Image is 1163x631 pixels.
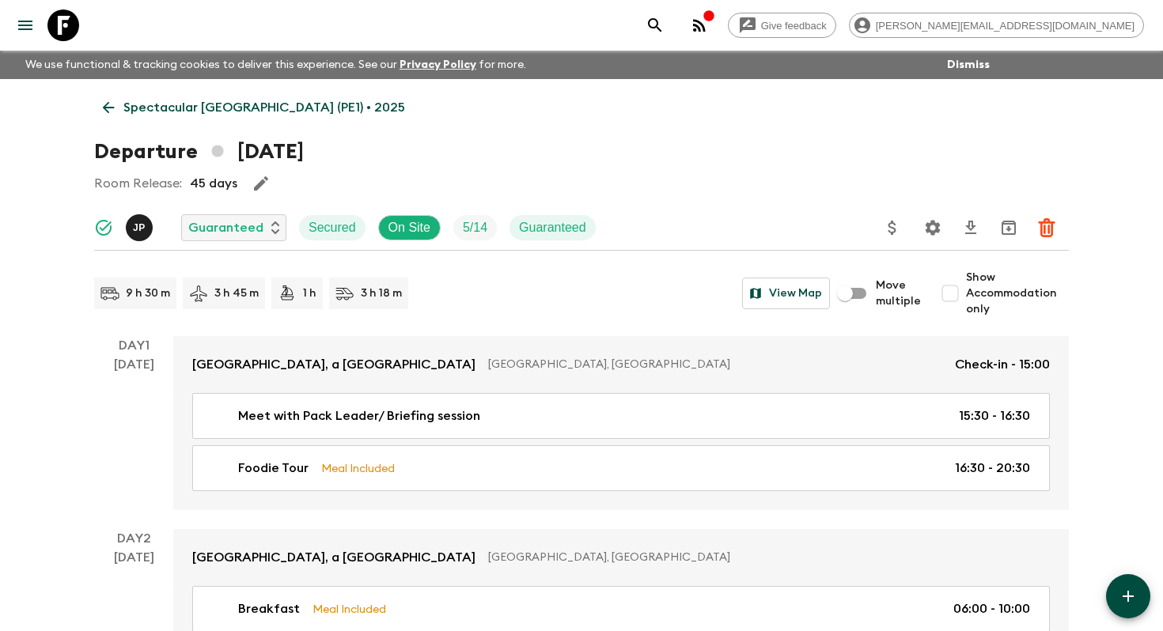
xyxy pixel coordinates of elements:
a: [GEOGRAPHIC_DATA], a [GEOGRAPHIC_DATA][GEOGRAPHIC_DATA], [GEOGRAPHIC_DATA]Check-in - 15:00 [173,336,1069,393]
p: Meet with Pack Leader/ Briefing session [238,406,480,425]
p: Guaranteed [519,218,586,237]
p: We use functional & tracking cookies to deliver this experience. See our for more. [19,51,532,79]
button: Delete [1031,212,1063,244]
p: 06:00 - 10:00 [953,599,1030,618]
p: [GEOGRAPHIC_DATA], [GEOGRAPHIC_DATA] [488,550,1037,565]
span: [PERSON_NAME][EMAIL_ADDRESS][DOMAIN_NAME] [867,20,1143,32]
p: 16:30 - 20:30 [955,459,1030,478]
a: Meet with Pack Leader/ Briefing session15:30 - 16:30 [192,393,1050,439]
svg: Synced Successfully [94,218,113,237]
button: Update Price, Early Bird Discount and Costs [877,212,908,244]
div: Secured [299,215,366,240]
p: Meal Included [321,459,395,477]
a: [GEOGRAPHIC_DATA], a [GEOGRAPHIC_DATA][GEOGRAPHIC_DATA], [GEOGRAPHIC_DATA] [173,529,1069,586]
div: [PERSON_NAME][EMAIL_ADDRESS][DOMAIN_NAME] [849,13,1144,38]
button: JP [126,214,156,241]
p: [GEOGRAPHIC_DATA], a [GEOGRAPHIC_DATA] [192,355,475,374]
p: Day 2 [94,529,173,548]
p: Breakfast [238,599,300,618]
button: menu [9,9,41,41]
a: Foodie TourMeal Included16:30 - 20:30 [192,445,1050,491]
p: Secured [309,218,356,237]
p: Check-in - 15:00 [955,355,1050,374]
div: Trip Fill [453,215,497,240]
a: Privacy Policy [400,59,476,70]
p: 3 h 45 m [214,285,259,301]
a: Give feedback [728,13,836,38]
p: Room Release: [94,174,182,193]
span: Move multiple [876,278,922,309]
p: On Site [388,218,430,237]
p: 45 days [190,174,237,193]
p: Guaranteed [188,218,263,237]
div: On Site [378,215,441,240]
button: View Map [742,278,830,309]
span: Joseph Pimentel [126,219,156,232]
p: Foodie Tour [238,459,309,478]
button: Archive (Completed, Cancelled or Unsynced Departures only) [993,212,1025,244]
button: search adventures [639,9,671,41]
span: Show Accommodation only [966,270,1069,317]
p: [GEOGRAPHIC_DATA], [GEOGRAPHIC_DATA] [488,357,942,372]
p: 5 / 14 [463,218,487,237]
span: Give feedback [752,20,835,32]
p: Spectacular [GEOGRAPHIC_DATA] (PE1) • 2025 [123,98,405,117]
p: Meal Included [313,600,386,618]
button: Dismiss [943,54,994,76]
button: Download CSV [955,212,987,244]
p: 3 h 18 m [361,285,402,301]
p: [GEOGRAPHIC_DATA], a [GEOGRAPHIC_DATA] [192,548,475,567]
p: 15:30 - 16:30 [959,406,1030,425]
p: J P [133,221,146,234]
button: Settings [917,212,949,244]
a: Spectacular [GEOGRAPHIC_DATA] (PE1) • 2025 [94,92,414,123]
h1: Departure [DATE] [94,136,304,168]
div: [DATE] [114,355,154,510]
p: Day 1 [94,336,173,355]
p: 1 h [303,285,316,301]
p: 9 h 30 m [126,285,170,301]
